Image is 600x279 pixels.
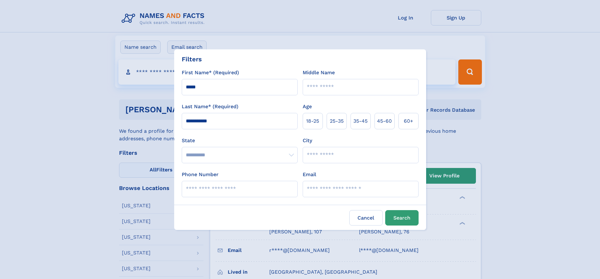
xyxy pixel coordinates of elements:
span: 60+ [404,117,413,125]
label: Cancel [349,210,383,226]
span: 35‑45 [353,117,368,125]
button: Search [385,210,419,226]
label: State [182,137,298,144]
label: Email [303,171,316,178]
label: Last Name* (Required) [182,103,238,110]
label: Age [303,103,312,110]
span: 45‑60 [377,117,392,125]
span: 18‑25 [306,117,319,125]
label: Phone Number [182,171,219,178]
label: City [303,137,312,144]
label: First Name* (Required) [182,69,239,76]
div: Filters [182,54,202,64]
span: 25‑35 [330,117,344,125]
label: Middle Name [303,69,335,76]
